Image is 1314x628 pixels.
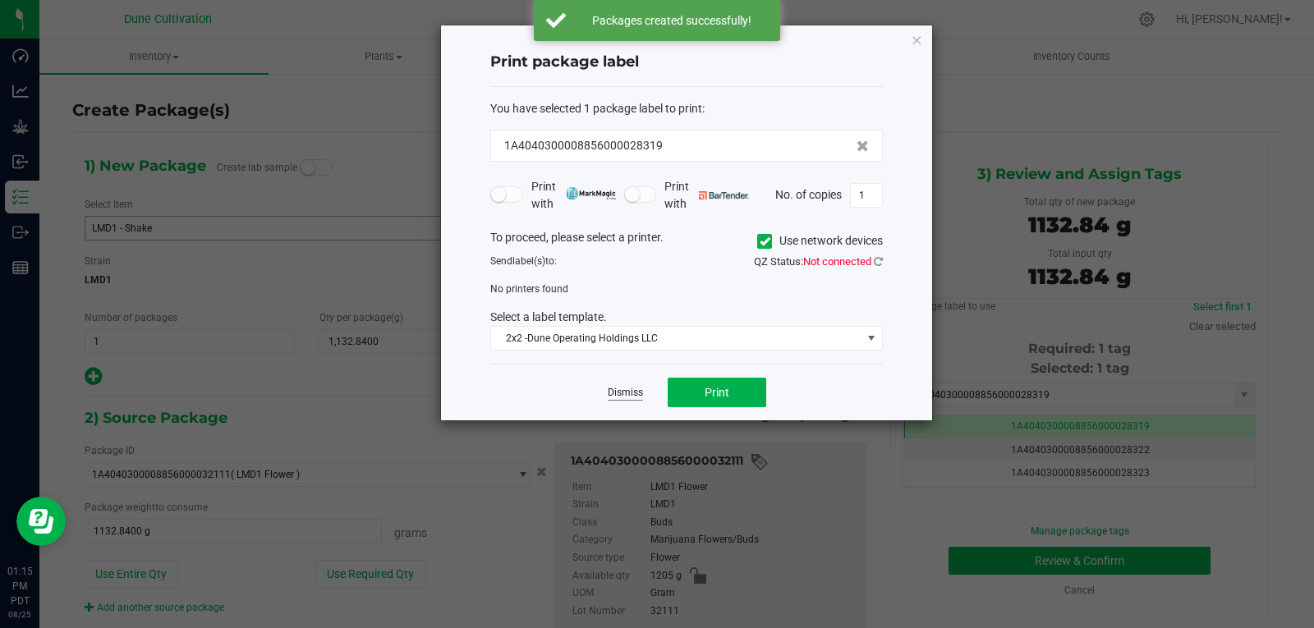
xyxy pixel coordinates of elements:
h4: Print package label [490,52,883,73]
div: To proceed, please select a printer. [478,229,895,254]
span: Print with [531,178,616,213]
img: bartender.png [699,191,749,199]
a: Dismiss [608,386,643,400]
span: Not connected [803,255,871,268]
span: 2x2 -Dune Operating Holdings LLC [491,327,861,350]
img: mark_magic_cybra.png [566,187,616,199]
span: No printers found [490,283,568,295]
span: label(s) [512,255,545,267]
span: 1A4040300008856000028319 [504,137,663,154]
div: Packages created successfully! [575,12,768,29]
span: Send to: [490,255,557,267]
span: No. of copies [775,187,842,200]
div: : [490,100,883,117]
span: Print with [664,178,749,213]
span: Print [705,386,729,399]
button: Print [668,378,766,407]
label: Use network devices [757,232,883,250]
div: Select a label template. [478,309,895,326]
span: QZ Status: [754,255,883,268]
iframe: Resource center [16,497,66,546]
span: You have selected 1 package label to print [490,102,702,115]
